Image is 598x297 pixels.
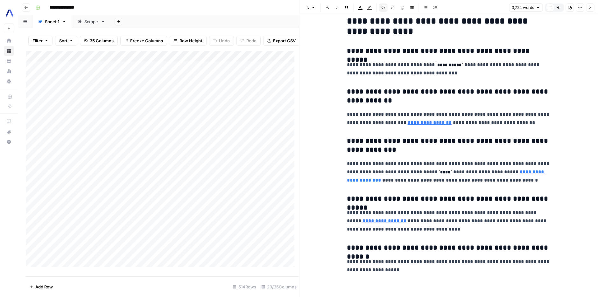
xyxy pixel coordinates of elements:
[90,38,114,44] span: 35 Columns
[4,56,14,66] a: Your Data
[45,18,60,25] div: Sheet 1
[512,5,534,10] span: 3,724 words
[509,3,543,12] button: 3,724 words
[4,5,14,21] button: Workspace: Assembly AI
[273,38,296,44] span: Export CSV
[4,127,14,137] button: What's new?
[59,38,67,44] span: Sort
[120,36,167,46] button: Freeze Columns
[72,15,111,28] a: Scrape
[179,38,202,44] span: Row Height
[28,36,53,46] button: Filter
[4,46,14,56] a: Browse
[32,38,43,44] span: Filter
[4,116,14,127] a: AirOps Academy
[55,36,77,46] button: Sort
[35,284,53,290] span: Add Row
[32,15,72,28] a: Sheet 1
[4,7,15,19] img: Assembly AI Logo
[4,36,14,46] a: Home
[4,137,14,147] button: Help + Support
[219,38,230,44] span: Undo
[170,36,207,46] button: Row Height
[209,36,234,46] button: Undo
[80,36,118,46] button: 35 Columns
[236,36,261,46] button: Redo
[4,66,14,76] a: Usage
[246,38,257,44] span: Redo
[230,282,259,292] div: 514 Rows
[84,18,98,25] div: Scrape
[26,282,57,292] button: Add Row
[130,38,163,44] span: Freeze Columns
[259,282,299,292] div: 23/35 Columns
[263,36,300,46] button: Export CSV
[4,76,14,86] a: Settings
[4,127,14,136] div: What's new?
